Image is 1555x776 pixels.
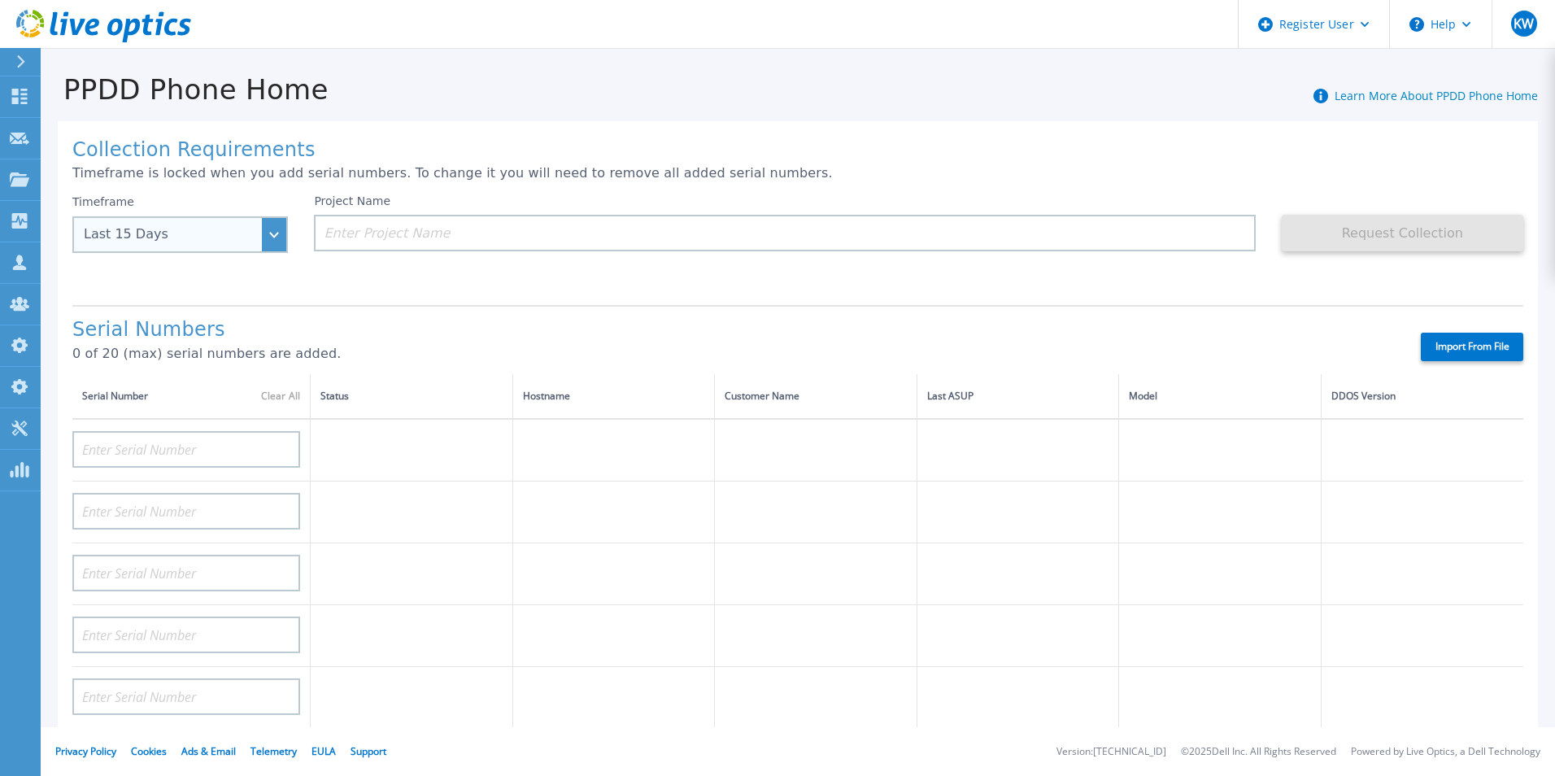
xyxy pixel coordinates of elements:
[1335,88,1538,103] a: Learn More About PPDD Phone Home
[250,744,297,758] a: Telemetry
[1282,215,1523,251] button: Request Collection
[1421,333,1523,361] label: Import From File
[72,195,134,208] label: Timeframe
[72,617,300,653] input: Enter Serial Number
[181,744,236,758] a: Ads & Email
[1181,747,1336,757] li: © 2025 Dell Inc. All Rights Reserved
[72,493,300,530] input: Enter Serial Number
[311,744,336,758] a: EULA
[715,374,917,419] th: Customer Name
[82,387,300,405] div: Serial Number
[72,166,1523,181] p: Timeframe is locked when you add serial numbers. To change it you will need to remove all added s...
[72,431,300,468] input: Enter Serial Number
[917,374,1119,419] th: Last ASUP
[55,744,116,758] a: Privacy Policy
[314,215,1255,251] input: Enter Project Name
[72,347,1392,361] p: 0 of 20 (max) serial numbers are added.
[311,374,513,419] th: Status
[1514,17,1534,30] span: KW
[84,227,259,242] div: Last 15 Days
[72,555,300,591] input: Enter Serial Number
[72,139,1523,162] h1: Collection Requirements
[72,678,300,715] input: Enter Serial Number
[351,744,386,758] a: Support
[1056,747,1166,757] li: Version: [TECHNICAL_ID]
[41,74,329,106] h1: PPDD Phone Home
[131,744,167,758] a: Cookies
[512,374,715,419] th: Hostname
[314,195,390,207] label: Project Name
[72,319,1392,342] h1: Serial Numbers
[1119,374,1322,419] th: Model
[1321,374,1523,419] th: DDOS Version
[1351,747,1540,757] li: Powered by Live Optics, a Dell Technology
